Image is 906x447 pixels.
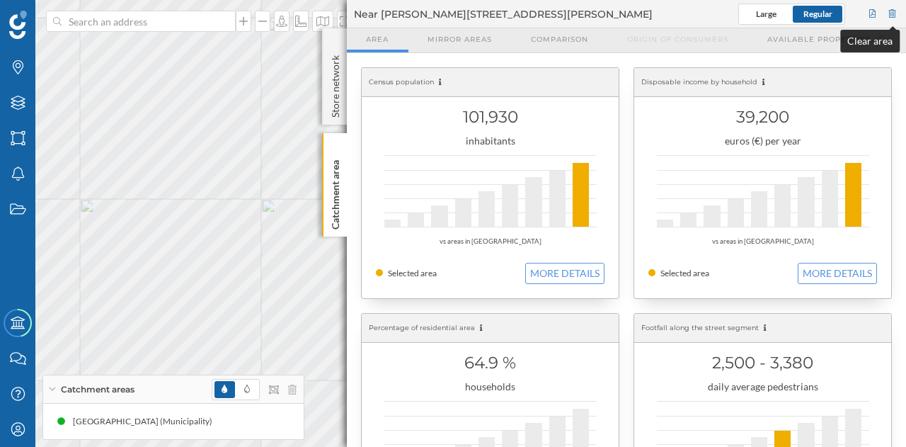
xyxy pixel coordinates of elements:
p: Store network [328,50,343,118]
div: euros (€) per year [648,134,877,148]
span: Near [PERSON_NAME][STREET_ADDRESS][PERSON_NAME] [354,7,653,21]
span: Origin of consumers [627,34,728,45]
div: Percentage of residential area [362,314,619,343]
div: Census population [362,68,619,97]
h1: 101,930 [376,103,604,130]
span: Support [28,10,79,23]
div: Clear area [840,30,900,52]
div: vs areas in [GEOGRAPHIC_DATA] [376,234,604,249]
div: vs areas in [GEOGRAPHIC_DATA] [648,234,877,249]
div: inhabitants [376,134,604,148]
div: [GEOGRAPHIC_DATA] (Municipality) [73,414,219,429]
span: Available properties [767,34,871,45]
span: Selected area [660,268,709,278]
div: Disposable income by household [634,68,891,97]
span: Mirror areas [428,34,492,45]
h1: 64.9 % [376,349,604,376]
span: Regular [803,9,832,19]
div: Footfall along the street segment [634,314,891,343]
p: Catchment area [328,154,343,230]
span: Selected area [388,268,437,278]
span: Comparison [531,34,588,45]
div: daily average pedestrians [648,380,877,394]
button: MORE DETAILS [798,263,877,284]
span: Area [366,34,389,45]
div: households [376,380,604,394]
button: MORE DETAILS [525,263,604,284]
h1: 39,200 [648,103,877,130]
span: Large [756,9,776,19]
h1: 2,500 - 3,380 [648,349,877,376]
img: Geoblink Logo [9,11,27,39]
span: Catchment areas [61,383,134,396]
